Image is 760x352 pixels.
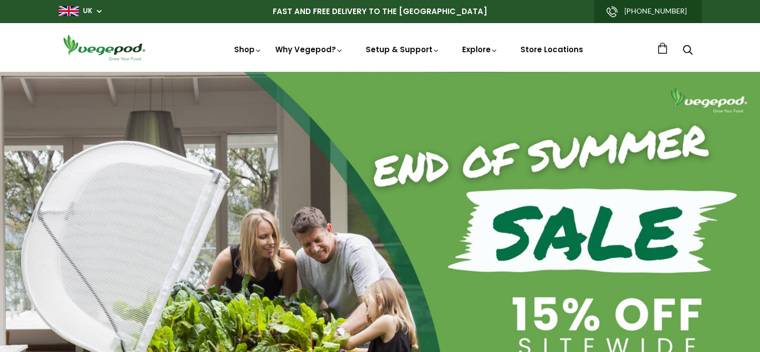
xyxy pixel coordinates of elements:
a: Why Vegepod? [275,44,344,55]
a: Setup & Support [366,44,440,55]
a: Explore [462,44,498,55]
img: gb_large.png [59,6,79,16]
a: Store Locations [520,44,583,55]
img: Vegepod [59,33,149,62]
a: Search [683,46,693,56]
a: UK [83,6,92,16]
a: Shop [234,44,262,55]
